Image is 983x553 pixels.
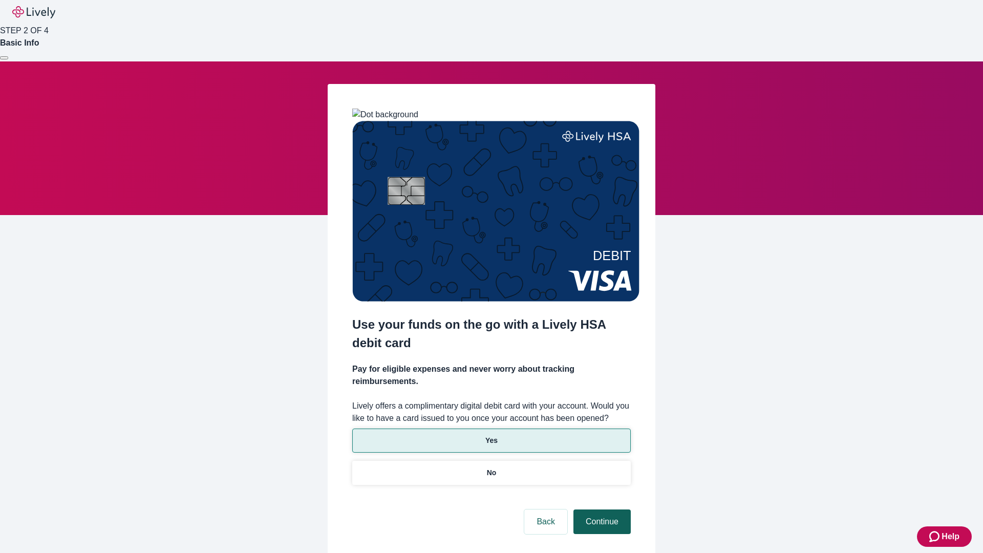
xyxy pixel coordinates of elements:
[917,526,972,547] button: Zendesk support iconHelp
[573,509,631,534] button: Continue
[352,400,631,424] label: Lively offers a complimentary digital debit card with your account. Would you like to have a card...
[942,530,959,543] span: Help
[12,6,55,18] img: Lively
[352,109,418,121] img: Dot background
[352,363,631,388] h4: Pay for eligible expenses and never worry about tracking reimbursements.
[352,461,631,485] button: No
[524,509,567,534] button: Back
[352,429,631,453] button: Yes
[487,467,497,478] p: No
[485,435,498,446] p: Yes
[929,530,942,543] svg: Zendesk support icon
[352,121,639,302] img: Debit card
[352,315,631,352] h2: Use your funds on the go with a Lively HSA debit card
